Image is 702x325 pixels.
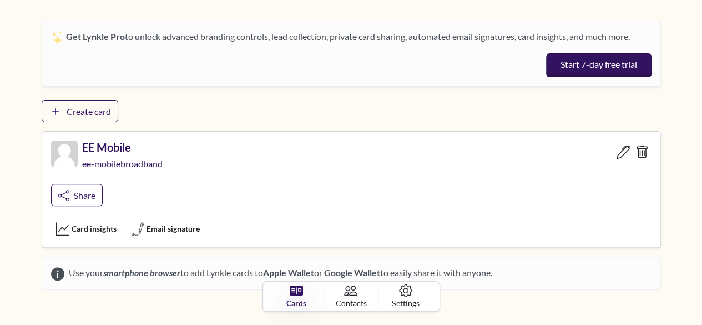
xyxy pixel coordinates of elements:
a: Contacts [324,284,378,309]
span: Use your to add Lynkle cards to or to easily share it with anyone. [64,266,492,281]
a: Edit [614,141,633,163]
em: smartphone browser [103,267,180,278]
a: Create card [42,100,118,122]
span: Card insights [72,223,117,234]
button: Card insights [51,219,122,238]
h5: EE Mobile [82,141,165,154]
span: Settings [392,297,419,309]
span: ee-mobilebroadband [82,158,165,169]
button: Start 7-day free trial [546,53,651,78]
span: Cards [286,297,306,309]
span: Email signature [147,223,200,234]
strong: Google Wallet [324,267,380,278]
span: to unlock advanced branding controls, lead collection, private card sharing, automated email sign... [66,31,630,42]
strong: Apple Wallet [263,267,314,278]
button: Email signature [126,219,205,238]
img: Lynkle card profile picture [51,141,78,167]
a: Share [51,184,103,206]
span: Create card [67,106,111,117]
span: Share [74,190,95,201]
span: Contacts [335,297,366,309]
strong: Get Lynkle Pro [66,31,125,42]
a: Settings [378,284,432,309]
a: Lynkle card profile pictureEE Mobileee-mobilebroadband [51,141,165,179]
a: Cards [270,284,324,309]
